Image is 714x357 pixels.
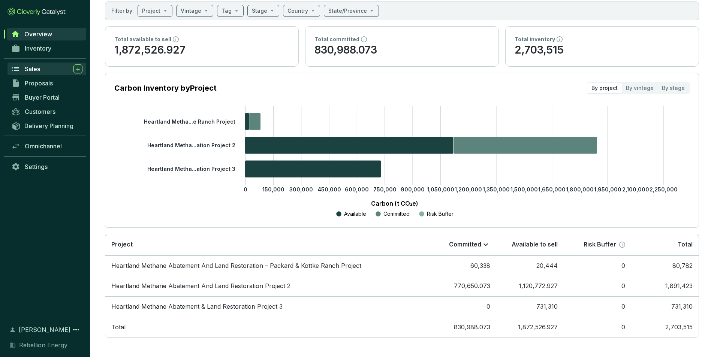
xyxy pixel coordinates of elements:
th: Available to sell [496,234,564,255]
p: Committed [449,240,481,249]
tspan: 2,100,000 [622,186,649,193]
p: Filter by: [111,7,134,15]
td: 0 [564,296,631,317]
a: Overview [7,28,86,40]
td: Heartland Methane Abatement & Land Restoration Project 3 [105,296,429,317]
td: 1,872,526.927 [496,317,564,338]
td: 60,338 [429,255,496,276]
span: Settings [25,163,48,170]
tspan: 1,800,000 [566,186,594,193]
a: Omnichannel [7,140,86,152]
tspan: 1,350,000 [483,186,510,193]
td: 80,782 [631,255,699,276]
span: Omnichannel [25,142,62,150]
td: Total [105,317,429,338]
span: Delivery Planning [24,122,73,130]
td: 770,650.073 [429,276,496,296]
td: Heartland Methane Abatement And Land Restoration Project 2 [105,276,429,296]
p: Risk Buffer [584,240,616,249]
p: Carbon (t CO₂e) [126,199,663,208]
span: Sales [25,65,40,73]
td: 2,703,515 [631,317,699,338]
p: Total committed [314,36,359,43]
a: Buyer Portal [7,91,86,104]
tspan: 1,950,000 [594,186,621,193]
p: Carbon Inventory by Project [114,83,217,93]
tspan: 150,000 [262,186,284,193]
span: Customers [25,108,55,115]
p: 2,703,515 [515,43,690,57]
div: By stage [658,83,689,93]
p: Committed [383,210,410,218]
p: 1,872,526.927 [114,43,289,57]
td: 731,310 [631,296,699,317]
tspan: Heartland Metha...ation Project 3 [147,166,235,172]
a: Settings [7,160,86,173]
p: Total available to sell [114,36,171,43]
a: Customers [7,105,86,118]
th: Project [105,234,429,255]
tspan: 450,000 [317,186,341,193]
th: Total [631,234,699,255]
td: 1,120,772.927 [496,276,564,296]
span: Overview [24,30,52,38]
tspan: Heartland Metha...ation Project 2 [147,142,235,148]
span: Buyer Portal [25,94,60,101]
span: [PERSON_NAME] [19,325,70,334]
tspan: 1,200,000 [455,186,482,193]
span: Rebellion Energy [19,341,67,350]
td: 731,310 [496,296,564,317]
td: 0 [564,317,631,338]
div: By vintage [622,83,658,93]
div: By project [587,83,622,93]
a: Delivery Planning [7,119,86,132]
tspan: Heartland Metha...e Ranch Project [144,118,235,124]
tspan: 300,000 [289,186,313,193]
p: Total inventory [515,36,555,43]
a: Proposals [7,77,86,90]
a: Sales [7,63,86,75]
tspan: 900,000 [401,186,425,193]
p: Available [344,210,366,218]
td: 0 [429,296,496,317]
a: Inventory [7,42,86,55]
td: Heartland Methane Abatement And Land Restoration – Packard & Kottke Ranch Project [105,255,429,276]
tspan: 600,000 [345,186,369,193]
span: Proposals [25,79,53,87]
tspan: 1,500,000 [510,186,538,193]
tspan: 750,000 [373,186,397,193]
td: 0 [564,255,631,276]
td: 0 [564,276,631,296]
td: 20,444 [496,255,564,276]
tspan: 0 [244,186,247,193]
tspan: 1,650,000 [538,186,566,193]
tspan: 2,250,000 [650,186,678,193]
div: segmented control [587,82,690,94]
td: 1,891,423 [631,276,699,296]
tspan: 1,050,000 [427,186,454,193]
p: Risk Buffer [427,210,454,218]
td: 830,988.073 [429,317,496,338]
p: 830,988.073 [314,43,489,57]
span: Inventory [25,45,51,52]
